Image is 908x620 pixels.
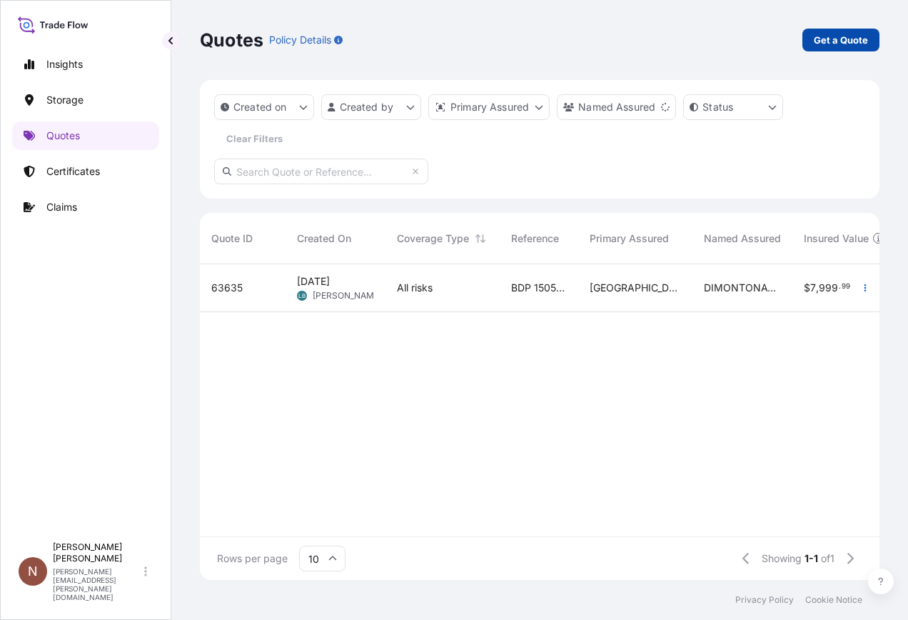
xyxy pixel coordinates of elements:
a: Claims [12,193,159,221]
span: Rows per page [217,551,288,566]
p: Get a Quote [814,33,868,47]
a: Storage [12,86,159,114]
span: 63635 [211,281,243,295]
button: certificateStatus Filter options [683,94,783,120]
span: [GEOGRAPHIC_DATA] [590,281,681,295]
a: Privacy Policy [735,594,794,606]
p: Created on [233,100,287,114]
button: Sort [472,230,489,247]
p: Storage [46,93,84,107]
p: Quotes [46,129,80,143]
button: createdOn Filter options [214,94,314,120]
p: Created by [340,100,394,114]
span: [PERSON_NAME] [313,290,382,301]
span: LB [298,289,306,303]
span: DIMONTONATE FLOCCATI S.P.A. [704,281,781,295]
button: Clear Filters [214,127,294,150]
p: Claims [46,200,77,214]
input: Search Quote or Reference... [214,159,428,184]
p: Primary Assured [450,100,529,114]
button: cargoOwner Filter options [557,94,676,120]
span: Named Assured [704,231,781,246]
span: Quote ID [211,231,253,246]
span: Insured Value [804,231,869,246]
span: Coverage Type [397,231,469,246]
p: Insights [46,57,83,71]
span: Primary Assured [590,231,669,246]
span: [DATE] [297,274,330,289]
span: . [839,284,841,289]
p: [PERSON_NAME][EMAIL_ADDRESS][PERSON_NAME][DOMAIN_NAME] [53,567,141,601]
p: Quotes [200,29,263,51]
span: BDP 1505192917 [511,281,567,295]
a: Get a Quote [802,29,879,51]
span: of 1 [821,551,834,566]
span: , [816,283,819,293]
p: Named Assured [578,100,655,114]
a: Insights [12,50,159,79]
span: $ [804,283,810,293]
span: Created On [297,231,351,246]
span: Showing [762,551,802,566]
span: 99 [842,284,850,289]
a: Cookie Notice [805,594,862,606]
button: createdBy Filter options [321,94,421,120]
p: Policy Details [269,33,331,47]
span: 1-1 [804,551,818,566]
a: Quotes [12,121,159,150]
span: Reference [511,231,559,246]
p: Status [702,100,733,114]
a: Certificates [12,157,159,186]
span: 7 [810,283,816,293]
p: Clear Filters [226,131,283,146]
p: [PERSON_NAME] [PERSON_NAME] [53,541,141,564]
button: distributor Filter options [428,94,550,120]
span: N [28,564,38,579]
span: All risks [397,281,433,295]
p: Certificates [46,164,100,179]
span: 999 [819,283,838,293]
